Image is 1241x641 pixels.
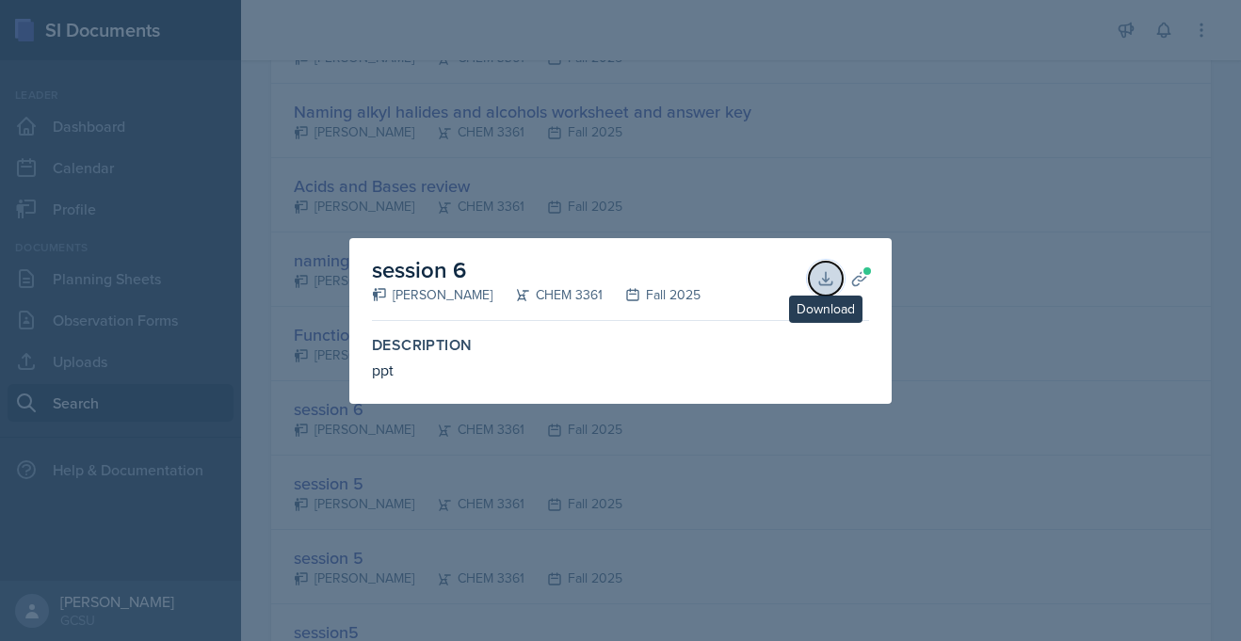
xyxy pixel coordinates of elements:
[372,359,869,381] div: ppt
[603,285,701,305] div: Fall 2025
[492,285,603,305] div: CHEM 3361
[809,262,843,296] button: Download
[372,253,701,287] h2: session 6
[372,285,492,305] div: [PERSON_NAME]
[372,336,869,355] label: Description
